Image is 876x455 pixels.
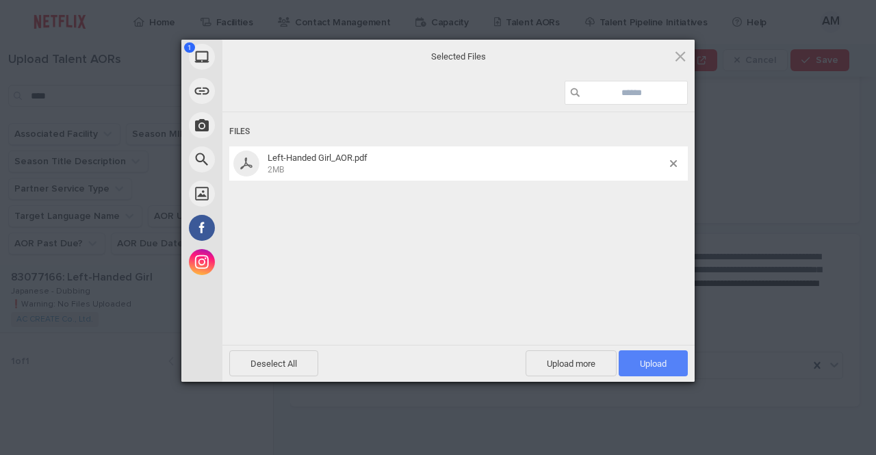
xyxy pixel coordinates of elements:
div: Facebook [181,211,346,245]
span: Upload [619,350,688,376]
div: Instagram [181,245,346,279]
span: Left-Handed Girl_AOR.pdf [268,153,368,163]
span: Upload [640,359,667,369]
span: Left-Handed Girl_AOR.pdf [263,153,670,175]
span: 2MB [268,165,284,174]
div: Files [229,119,688,144]
div: My Device [181,40,346,74]
div: Unsplash [181,177,346,211]
span: Click here or hit ESC to close picker [673,49,688,64]
div: Take Photo [181,108,346,142]
span: Upload more [526,350,617,376]
div: Link (URL) [181,74,346,108]
div: Web Search [181,142,346,177]
span: Deselect All [229,350,318,376]
span: Selected Files [322,50,595,62]
span: 1 [184,42,195,53]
